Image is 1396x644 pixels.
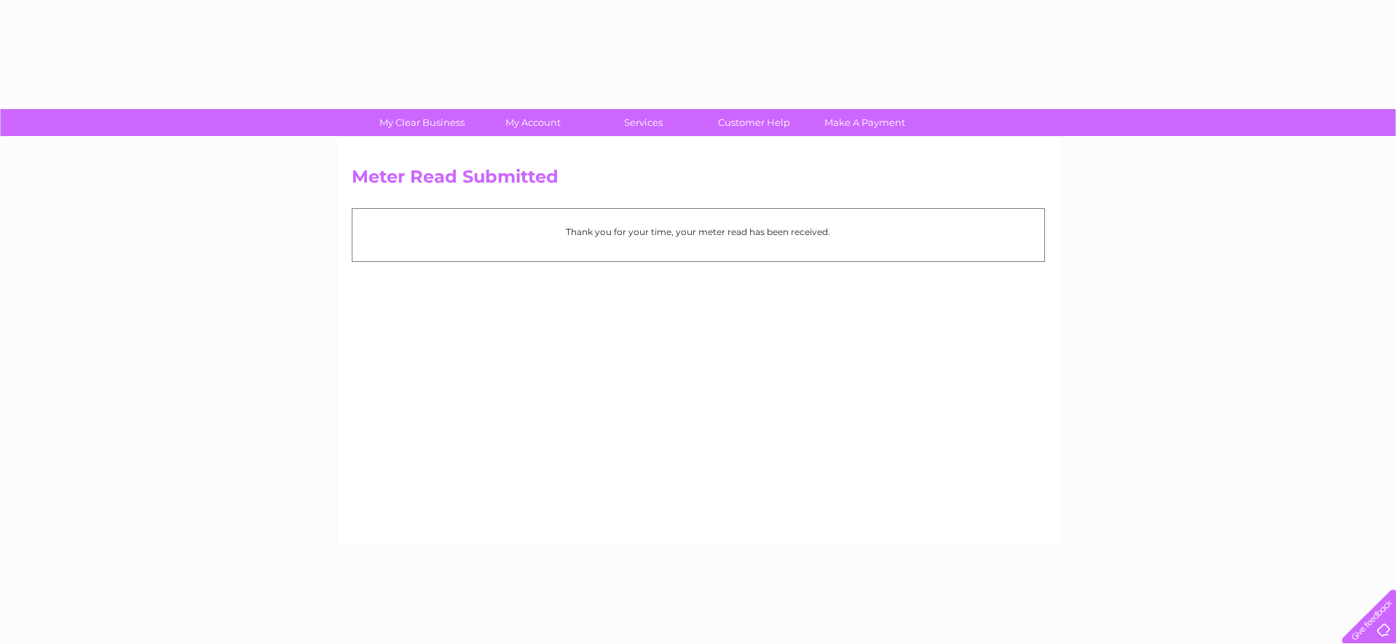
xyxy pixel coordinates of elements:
[694,109,814,136] a: Customer Help
[583,109,703,136] a: Services
[805,109,925,136] a: Make A Payment
[352,167,1045,194] h2: Meter Read Submitted
[362,109,482,136] a: My Clear Business
[473,109,593,136] a: My Account
[360,225,1037,239] p: Thank you for your time, your meter read has been received.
